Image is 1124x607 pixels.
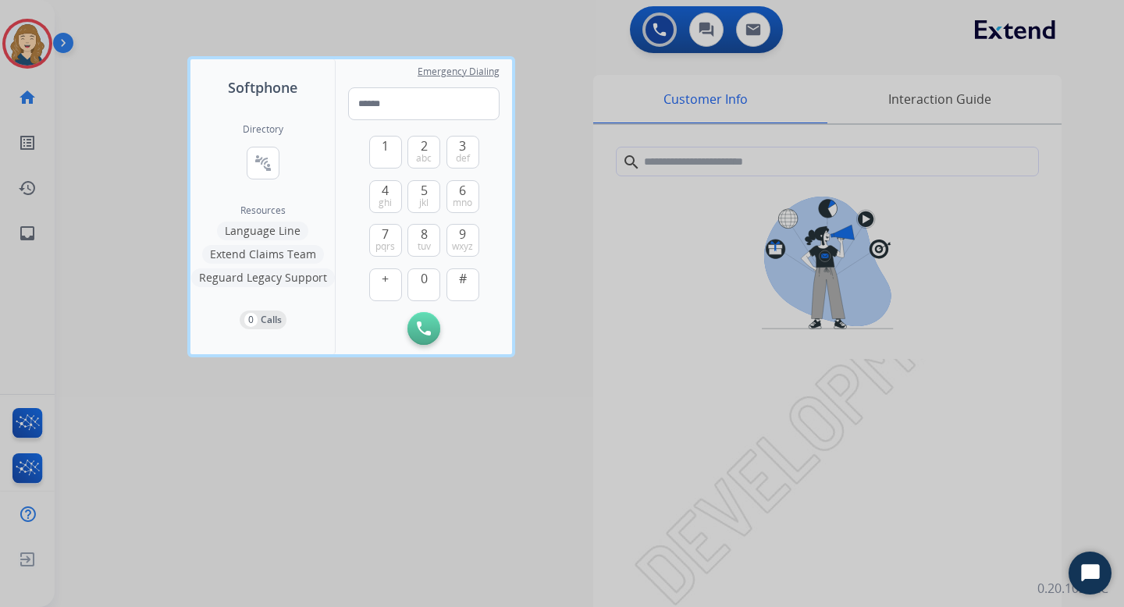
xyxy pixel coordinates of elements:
button: 4ghi [369,180,402,213]
span: tuv [418,240,431,253]
mat-icon: connect_without_contact [254,154,272,172]
span: 4 [382,181,389,200]
button: 1 [369,136,402,169]
p: 0 [244,313,258,327]
span: abc [416,152,432,165]
span: Emergency Dialing [418,66,500,78]
span: mno [453,197,472,209]
button: 3def [446,136,479,169]
button: Start Chat [1069,552,1112,595]
button: Reguard Legacy Support [191,268,335,287]
button: Language Line [217,222,308,240]
svg: Open Chat [1080,563,1101,584]
span: + [382,269,389,288]
button: # [446,268,479,301]
span: 6 [459,181,466,200]
span: pqrs [375,240,395,253]
img: call-button [417,321,431,335]
span: 3 [459,137,466,155]
span: 7 [382,225,389,243]
span: ghi [379,197,392,209]
button: Extend Claims Team [202,245,324,264]
span: wxyz [452,240,473,253]
h2: Directory [243,123,283,136]
span: 9 [459,225,466,243]
button: 6mno [446,180,479,213]
p: 0.20.1027RC [1037,579,1108,598]
span: def [456,152,470,165]
button: 5jkl [407,180,440,213]
button: 2abc [407,136,440,169]
p: Calls [261,313,282,327]
span: 0 [421,269,428,288]
button: + [369,268,402,301]
button: 7pqrs [369,224,402,257]
span: 1 [382,137,389,155]
span: # [459,269,467,288]
span: jkl [419,197,429,209]
button: 0Calls [240,311,286,329]
button: 8tuv [407,224,440,257]
button: 9wxyz [446,224,479,257]
span: 8 [421,225,428,243]
span: 2 [421,137,428,155]
button: 0 [407,268,440,301]
span: Resources [240,204,286,217]
span: 5 [421,181,428,200]
span: Softphone [228,76,297,98]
